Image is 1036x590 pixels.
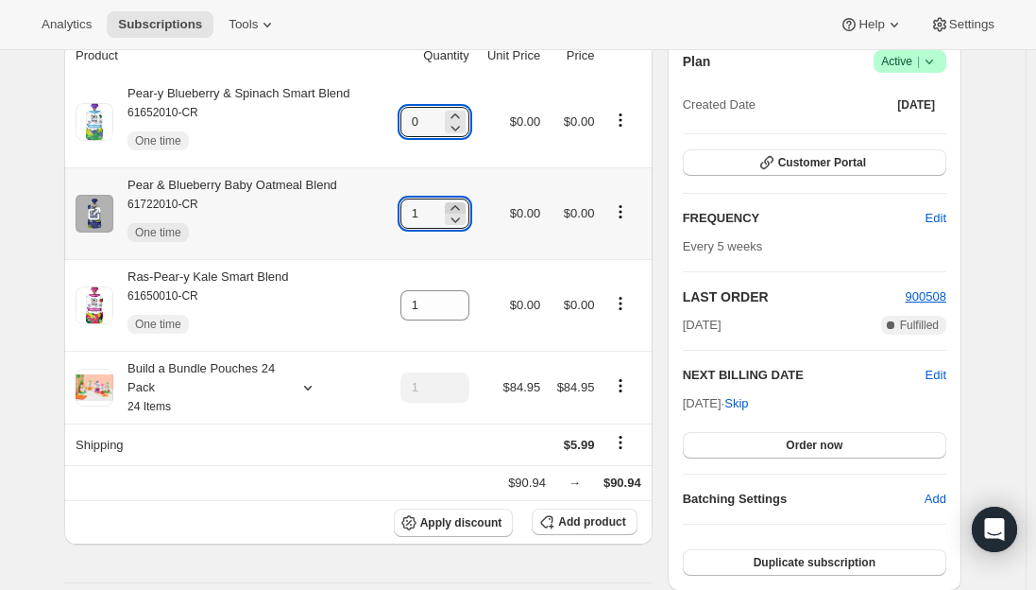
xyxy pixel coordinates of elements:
[949,17,994,32] span: Settings
[113,359,283,416] div: Build a Bundle Pouches 24 Pack
[906,289,946,304] a: 900508
[926,366,946,385] button: Edit
[42,17,92,32] span: Analytics
[564,438,595,452] span: $5.99
[135,133,181,148] span: One time
[557,380,595,394] span: $84.95
[917,54,920,69] span: |
[107,11,213,38] button: Subscriptions
[510,114,541,129] span: $0.00
[64,35,386,77] th: Product
[64,424,386,465] th: Shipping
[881,52,939,71] span: Active
[76,195,113,233] img: product img
[683,396,749,410] span: [DATE] ·
[558,514,625,529] span: Add product
[906,287,946,306] button: 900508
[683,95,756,114] span: Created Date
[683,149,946,176] button: Customer Portal
[972,507,1017,552] div: Open Intercom Messenger
[683,316,722,335] span: [DATE]
[786,438,842,453] span: Order now
[828,11,914,38] button: Help
[919,11,1006,38] button: Settings
[118,17,202,32] span: Subscriptions
[127,400,171,413] small: 24 Items
[683,490,925,509] h6: Batching Settings
[127,289,198,303] small: 61650010-CR
[30,11,103,38] button: Analytics
[605,375,636,396] button: Product actions
[858,17,884,32] span: Help
[217,11,288,38] button: Tools
[603,476,641,490] span: $90.94
[683,366,926,385] h2: NEXT BILLING DATE
[914,203,958,234] button: Edit
[76,103,113,141] img: product img
[113,84,350,160] div: Pear-y Blueberry & Spinach Smart Blend
[510,206,541,220] span: $0.00
[508,474,546,493] div: $90.94
[913,484,958,514] button: Add
[925,490,946,509] span: Add
[778,155,866,170] span: Customer Portal
[754,555,875,570] span: Duplicate subscription
[386,35,475,77] th: Quantity
[113,176,337,252] div: Pear & Blueberry Baby Oatmeal Blend
[926,209,946,228] span: Edit
[135,225,181,240] span: One time
[135,317,181,332] span: One time
[564,298,595,312] span: $0.00
[127,106,198,119] small: 61652010-CR
[713,389,759,419] button: Skip
[420,515,502,530] span: Apply discount
[532,509,637,535] button: Add product
[605,201,636,222] button: Product actions
[113,268,289,343] div: Ras-Pear-y Kale Smart Blend
[605,432,636,453] button: Shipping actions
[605,293,636,314] button: Product actions
[564,114,595,129] span: $0.00
[683,239,763,253] span: Every 5 weeks
[683,287,906,306] h2: LAST ORDER
[475,35,547,77] th: Unit Price
[683,432,946,459] button: Order now
[569,474,581,493] div: →
[605,110,636,130] button: Product actions
[886,92,946,118] button: [DATE]
[502,380,540,394] span: $84.95
[229,17,258,32] span: Tools
[394,509,514,537] button: Apply discount
[127,198,198,211] small: 61722010-CR
[546,35,600,77] th: Price
[510,298,541,312] span: $0.00
[683,209,926,228] h2: FREQUENCY
[900,318,939,333] span: Fulfilled
[683,549,946,576] button: Duplicate subscription
[724,394,748,413] span: Skip
[76,286,113,324] img: product img
[564,206,595,220] span: $0.00
[683,52,711,71] h2: Plan
[897,97,935,113] span: [DATE]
